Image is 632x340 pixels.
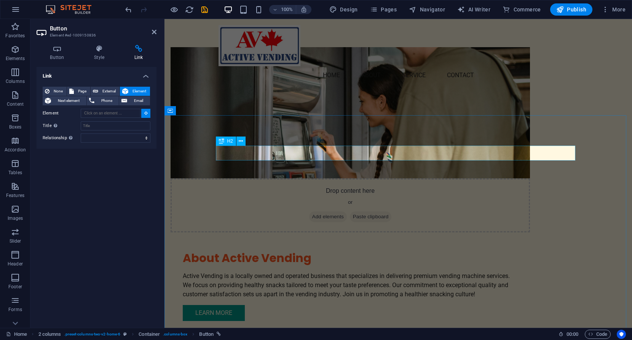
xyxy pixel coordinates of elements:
[81,121,150,130] input: Title
[217,332,221,336] i: This element is linked
[227,139,233,143] span: H2
[37,45,81,61] h4: Button
[101,87,117,96] span: External
[8,215,23,221] p: Images
[406,3,448,16] button: Navigator
[8,284,22,290] p: Footer
[8,307,22,313] p: Forms
[124,5,133,14] i: Undo: Change link (Ctrl+Z)
[9,124,22,130] p: Boxes
[123,332,127,336] i: This element is a customizable preset
[43,121,81,130] label: Title
[87,96,119,105] button: Phone
[64,330,120,339] span: . preset-columns-two-v2-home-6
[145,192,182,203] span: Add elements
[7,101,24,107] p: Content
[124,5,133,14] button: undo
[617,330,626,339] button: Usercentrics
[67,87,90,96] button: Page
[119,96,150,105] button: Email
[326,3,361,16] button: Design
[121,45,156,61] h4: Link
[38,330,61,339] span: Click to select. Double-click to edit
[200,5,209,14] button: save
[81,109,140,118] input: Click on an element ...
[500,3,544,16] button: Commerce
[185,192,227,203] span: Paste clipboard
[300,6,307,13] i: On resize automatically adjust zoom level to fit chosen device.
[550,3,592,16] button: Publish
[43,87,67,96] button: None
[199,330,214,339] span: Click to select. Double-click to edit
[6,192,24,199] p: Features
[43,133,81,143] label: Relationship
[6,330,27,339] a: Click to cancel selection. Double-click to open Pages
[37,67,156,81] h4: Link
[200,5,209,14] i: Save (Ctrl+S)
[38,330,221,339] nav: breadcrumb
[326,3,361,16] div: Design (Ctrl+Alt+Y)
[10,238,21,244] p: Slider
[5,147,26,153] p: Accordion
[76,87,88,96] span: Page
[585,330,611,339] button: Code
[131,87,148,96] span: Element
[185,5,194,14] button: reload
[50,25,156,32] h2: Button
[559,330,579,339] h6: Session time
[329,6,358,13] span: Design
[8,170,22,176] p: Tables
[572,331,573,337] span: :
[50,32,141,39] h3: Element #ed-1009150836
[44,5,101,14] img: Editor Logo
[81,45,121,61] h4: Style
[6,159,365,213] div: Drop content here
[43,96,86,105] button: Next element
[370,6,397,13] span: Pages
[139,330,160,339] span: Click to select. Double-click to edit
[120,87,150,96] button: Element
[52,87,64,96] span: None
[503,6,541,13] span: Commerce
[6,78,25,84] p: Columns
[5,33,25,39] p: Favorites
[97,96,117,105] span: Phone
[8,261,23,267] p: Header
[598,3,629,16] button: More
[129,96,148,105] span: Email
[43,109,81,118] label: Element
[367,3,400,16] button: Pages
[602,6,626,13] span: More
[567,330,578,339] span: 00 00
[91,87,120,96] button: External
[454,3,493,16] button: AI Writer
[269,5,296,14] button: 100%
[163,330,187,339] span: . columns-box
[53,96,84,105] span: Next element
[169,5,179,14] button: Click here to leave preview mode and continue editing
[457,6,490,13] span: AI Writer
[409,6,445,13] span: Navigator
[185,5,194,14] i: Reload page
[556,6,586,13] span: Publish
[6,56,25,62] p: Elements
[281,5,293,14] h6: 100%
[588,330,607,339] span: Code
